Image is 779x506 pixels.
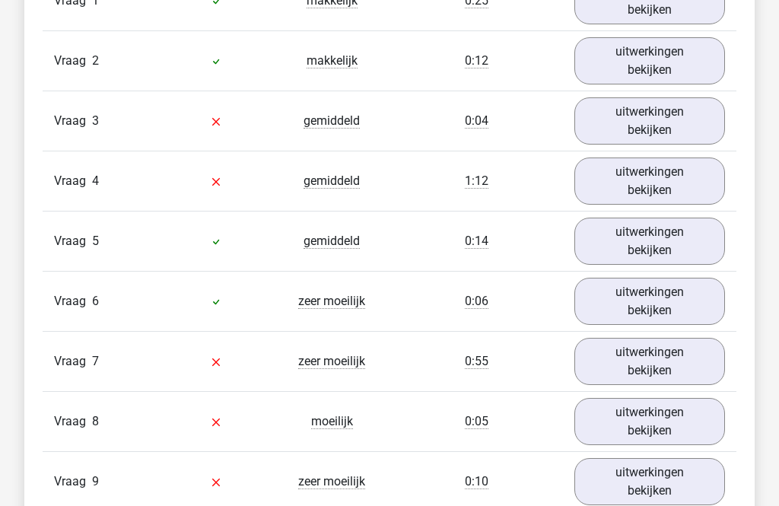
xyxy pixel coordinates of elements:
span: Vraag [54,53,92,71]
span: 4 [92,174,99,189]
span: zeer moeilijk [298,355,365,370]
span: 0:14 [465,234,488,250]
a: uitwerkingen bekijken [574,339,725,386]
span: Vraag [54,293,92,311]
a: uitwerkingen bekijken [574,218,725,266]
span: 0:12 [465,54,488,69]
span: 5 [92,234,99,249]
a: uitwerkingen bekijken [574,459,725,506]
span: Vraag [54,233,92,251]
span: Vraag [54,353,92,371]
span: gemiddeld [304,114,360,129]
span: 1:12 [465,174,488,189]
span: 0:10 [465,475,488,490]
span: 6 [92,294,99,309]
a: uitwerkingen bekijken [574,399,725,446]
span: 2 [92,54,99,68]
span: Vraag [54,413,92,431]
span: Vraag [54,473,92,492]
span: Vraag [54,173,92,191]
span: 8 [92,415,99,429]
span: makkelijk [307,54,358,69]
a: uitwerkingen bekijken [574,38,725,85]
span: 0:06 [465,294,488,310]
span: 7 [92,355,99,369]
span: gemiddeld [304,234,360,250]
a: uitwerkingen bekijken [574,98,725,145]
a: uitwerkingen bekijken [574,158,725,205]
span: 0:04 [465,114,488,129]
span: 0:55 [465,355,488,370]
span: zeer moeilijk [298,475,365,490]
a: uitwerkingen bekijken [574,278,725,326]
span: Vraag [54,113,92,131]
span: moeilijk [311,415,353,430]
span: 9 [92,475,99,489]
span: 0:05 [465,415,488,430]
span: zeer moeilijk [298,294,365,310]
span: gemiddeld [304,174,360,189]
span: 3 [92,114,99,129]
